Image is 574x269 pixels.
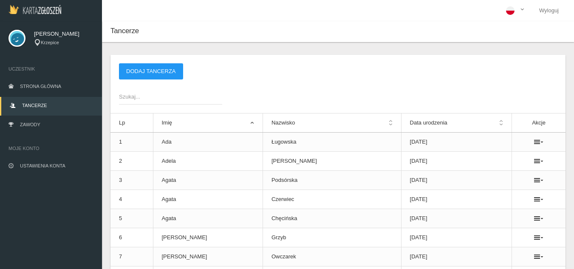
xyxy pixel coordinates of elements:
td: Chęcińska [263,209,401,228]
td: [DATE] [401,228,512,247]
button: Dodaj tancerza [119,63,183,79]
td: Grzyb [263,228,401,247]
td: 1 [110,133,153,152]
img: svg [8,30,25,47]
span: Tancerze [22,103,47,108]
td: 3 [110,171,153,190]
img: Logo [8,5,61,14]
td: Agata [153,190,263,209]
td: [PERSON_NAME] [153,228,263,247]
span: Uczestnik [8,65,93,73]
span: Ustawienia konta [20,163,65,168]
th: Akcje [512,113,566,133]
td: [DATE] [401,247,512,266]
td: 7 [110,247,153,266]
td: [DATE] [401,209,512,228]
td: Podsórska [263,171,401,190]
td: 4 [110,190,153,209]
td: [DATE] [401,190,512,209]
span: Szukaj... [119,93,214,101]
td: 2 [110,152,153,171]
td: [PERSON_NAME] [153,247,263,266]
span: Strona główna [20,84,61,89]
td: [DATE] [401,133,512,152]
td: Agata [153,209,263,228]
th: Lp [110,113,153,133]
td: [PERSON_NAME] [263,152,401,171]
td: Owczarek [263,247,401,266]
td: Ada [153,133,263,152]
input: Szukaj... [119,88,222,105]
td: [DATE] [401,171,512,190]
td: 5 [110,209,153,228]
th: Imię [153,113,263,133]
td: Ługowska [263,133,401,152]
th: Nazwisko [263,113,401,133]
th: Data urodzenia [401,113,512,133]
td: Agata [153,171,263,190]
td: Adela [153,152,263,171]
td: [DATE] [401,152,512,171]
div: Krzepice [34,39,93,46]
td: Czerwiec [263,190,401,209]
td: 6 [110,228,153,247]
span: [PERSON_NAME] [34,30,93,38]
span: Zawody [20,122,40,127]
span: Moje konto [8,144,93,153]
span: Tancerze [110,27,139,35]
